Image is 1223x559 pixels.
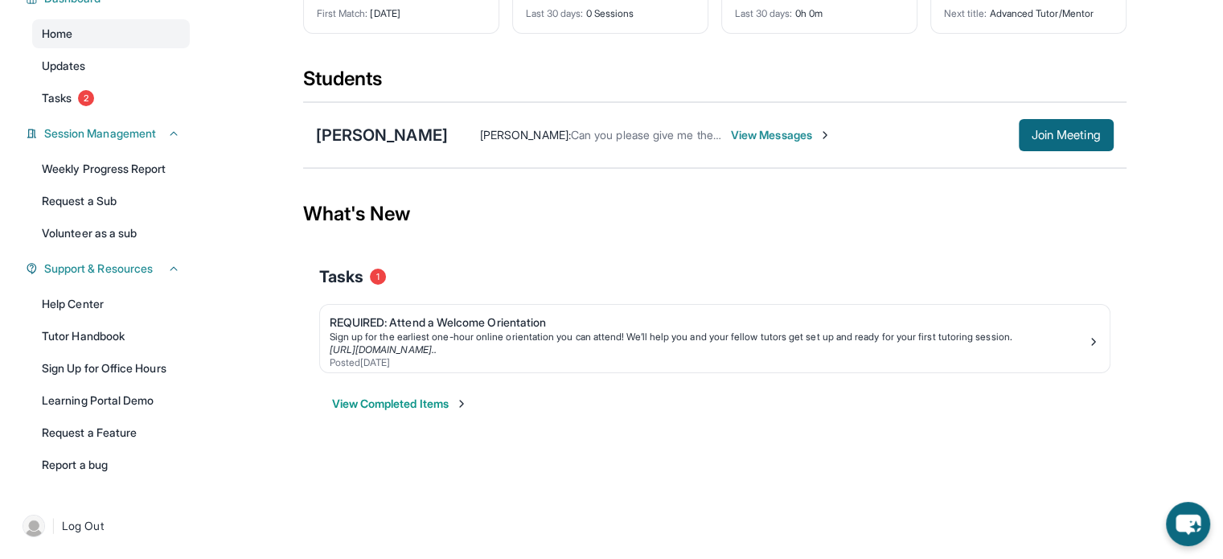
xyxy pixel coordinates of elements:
span: Can you please give me the best number to call you directly? Thank you [571,128,938,142]
span: Log Out [62,518,104,534]
a: Request a Feature [32,418,190,447]
a: Tutor Handbook [32,322,190,351]
span: Last 30 days : [526,7,584,19]
span: Tasks [42,90,72,106]
div: [PERSON_NAME] [316,124,448,146]
a: |Log Out [16,508,190,544]
button: Session Management [38,125,180,142]
img: user-img [23,515,45,537]
div: Sign up for the earliest one-hour online orientation you can attend! We’ll help you and your fell... [330,331,1087,343]
button: Join Meeting [1019,119,1114,151]
a: REQUIRED: Attend a Welcome OrientationSign up for the earliest one-hour online orientation you ca... [320,305,1110,372]
button: Support & Resources [38,261,180,277]
span: Updates [42,58,86,74]
span: First Match : [317,7,368,19]
a: Updates [32,51,190,80]
a: Help Center [32,290,190,319]
a: Request a Sub [32,187,190,216]
span: View Messages [731,127,831,143]
div: Posted [DATE] [330,356,1087,369]
div: REQUIRED: Attend a Welcome Orientation [330,314,1087,331]
span: Support & Resources [44,261,153,277]
img: Chevron-Right [819,129,831,142]
div: Students [303,66,1127,101]
button: chat-button [1166,502,1210,546]
a: Sign Up for Office Hours [32,354,190,383]
a: Weekly Progress Report [32,154,190,183]
a: Home [32,19,190,48]
a: Report a bug [32,450,190,479]
span: 1 [370,269,386,285]
a: Learning Portal Demo [32,386,190,415]
a: Tasks2 [32,84,190,113]
span: Session Management [44,125,156,142]
span: Last 30 days : [735,7,793,19]
span: Tasks [319,265,363,288]
span: Next title : [944,7,987,19]
div: What's New [303,179,1127,249]
a: [URL][DOMAIN_NAME].. [330,343,437,356]
span: Home [42,26,72,42]
span: Join Meeting [1032,130,1101,140]
span: | [51,516,55,536]
a: Volunteer as a sub [32,219,190,248]
button: View Completed Items [332,396,468,412]
span: 2 [78,90,94,106]
span: [PERSON_NAME] : [480,128,571,142]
